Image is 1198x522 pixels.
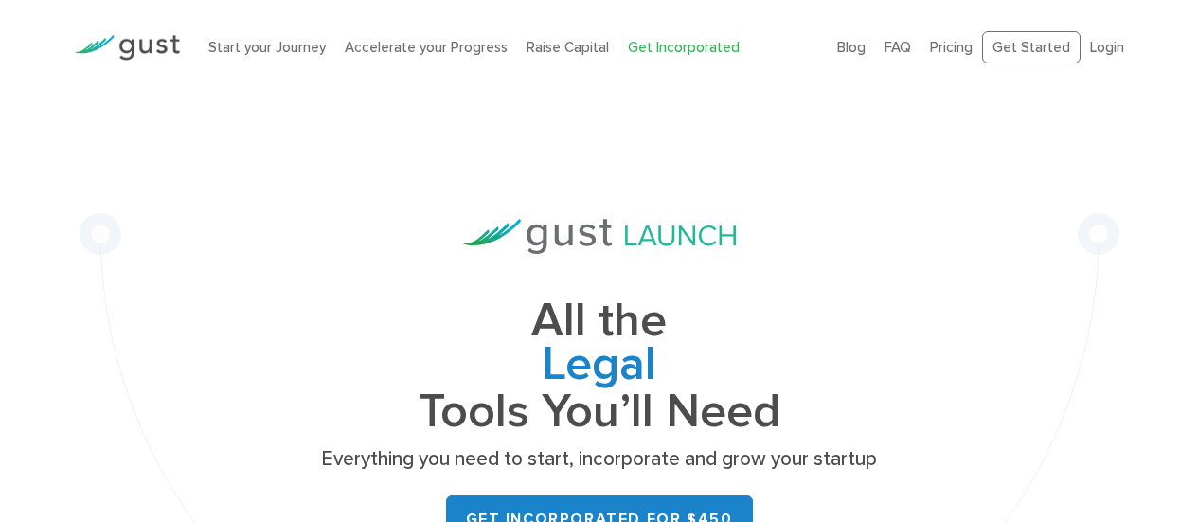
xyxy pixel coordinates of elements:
[345,39,508,56] a: Accelerate your Progress
[885,39,911,56] a: FAQ
[208,39,326,56] a: Start your Journey
[837,39,866,56] a: Blog
[982,31,1081,64] a: Get Started
[463,219,736,254] img: Gust Launch Logo
[315,343,884,390] span: Legal
[315,299,884,433] h1: All the Tools You’ll Need
[74,35,180,61] img: Gust Logo
[1090,39,1124,56] a: Login
[628,39,740,56] a: Get Incorporated
[527,39,609,56] a: Raise Capital
[315,446,884,473] p: Everything you need to start, incorporate and grow your startup
[930,39,973,56] a: Pricing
